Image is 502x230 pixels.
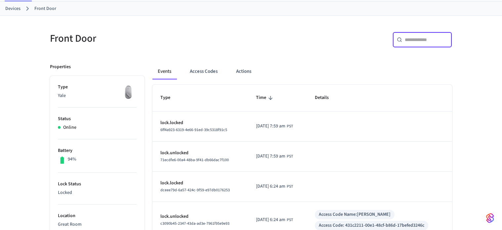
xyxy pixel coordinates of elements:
[58,115,137,122] p: Status
[256,183,285,190] span: [DATE] 6:24 am
[58,84,137,91] p: Type
[256,153,285,160] span: [DATE] 7:59 am
[152,64,177,79] button: Events
[185,64,223,79] button: Access Codes
[58,92,137,99] p: Yale
[486,213,494,223] img: SeamLogoGradient.69752ec5.svg
[68,156,76,163] p: 94%
[50,32,247,45] h5: Front Door
[58,221,137,228] p: Great Room
[287,123,293,129] span: PST
[152,64,452,79] div: ant example
[160,150,240,157] p: lock.unlocked
[319,211,391,218] div: Access Code Name: [PERSON_NAME]
[160,127,227,133] span: 6ff4a923-6319-4e66-91ed-39c5318f91c5
[256,183,293,190] div: Asia/Manila
[287,184,293,190] span: PST
[160,157,229,163] span: 71ecdfe6-00a4-48ba-9f41-db66dac7f100
[256,216,293,223] div: Asia/Manila
[58,147,137,154] p: Battery
[231,64,257,79] button: Actions
[256,153,293,160] div: Asia/Manila
[58,181,137,188] p: Lock Status
[58,212,137,219] p: Location
[58,189,137,196] p: Locked
[256,216,285,223] span: [DATE] 6:24 am
[160,213,240,220] p: lock.unlocked
[160,119,240,126] p: lock.locked
[50,64,71,70] p: Properties
[160,93,179,103] span: Type
[319,222,424,229] div: Access Code: 431c2211-00e1-48cf-b86d-17befed3246c
[287,217,293,223] span: PST
[120,84,137,100] img: August Wifi Smart Lock 3rd Gen, Silver, Front
[63,124,76,131] p: Online
[256,123,293,130] div: Asia/Manila
[160,187,230,193] span: dceee79d-6a57-424c-9f59-e97db0176253
[287,154,293,160] span: PST
[256,93,275,103] span: Time
[315,93,337,103] span: Details
[160,180,240,187] p: lock.locked
[160,221,230,226] span: c3090b45-2347-43da-ad3e-7961f95e9e93
[256,123,285,130] span: [DATE] 7:59 am
[5,5,21,12] a: Devices
[34,5,56,12] a: Front Door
